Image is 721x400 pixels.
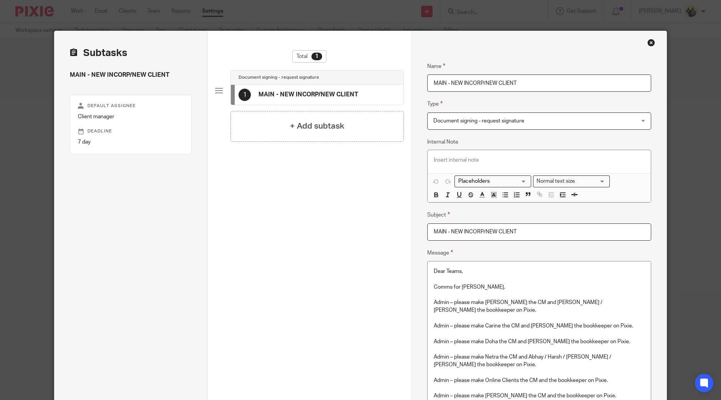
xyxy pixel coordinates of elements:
input: Search for option [578,177,605,185]
h4: MAIN - NEW INCORP/NEW CLIENT [70,71,192,79]
label: Internal Note [427,138,458,146]
div: Text styles [533,175,610,187]
p: Admin – please make [PERSON_NAME] the CM and [PERSON_NAME] / [PERSON_NAME] the bookkeeper on Pixie. [434,299,645,314]
div: Search for option [454,175,531,187]
label: Message [427,248,453,257]
label: Type [427,99,443,108]
input: Insert subject [427,223,651,241]
p: Client manager [78,113,184,121]
span: Normal text size [535,177,577,185]
div: 1 [239,89,251,101]
p: Comms for [PERSON_NAME]. [434,283,645,291]
h4: MAIN - NEW INCORP/NEW CLIENT [258,91,358,99]
input: Search for option [456,177,527,185]
div: Placeholders [454,175,531,187]
div: Close this dialog window [647,39,655,46]
p: Admin – please make Doha the CM and [PERSON_NAME] the bookkeeper on Pixie. [434,338,645,345]
div: 1 [311,53,322,60]
p: Admin – please make [PERSON_NAME] the CM and the bookkeeper on Pixie. [434,392,645,400]
div: Search for option [533,175,610,187]
p: Admin – please make Online Clients the CM and the bookkeeper on Pixie. [434,377,645,384]
p: Default assignee [78,103,184,109]
p: Dear Teams, [434,268,645,275]
label: Name [427,62,445,71]
p: 7 day [78,138,184,146]
p: Admin – please make Netra the CM and Abhay / Harsh / [PERSON_NAME] / [PERSON_NAME] the bookkeeper... [434,353,645,369]
h4: + Add subtask [290,120,344,132]
p: Deadline [78,128,184,134]
p: Admin – please make Carine the CM and [PERSON_NAME] the bookkeeper on Pixie. [434,322,645,330]
h2: Subtasks [70,46,127,60]
h4: Document signing - request signature [239,74,319,81]
span: Document signing - request signature [433,118,524,124]
label: Subject [427,210,450,219]
div: Total [292,50,326,63]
